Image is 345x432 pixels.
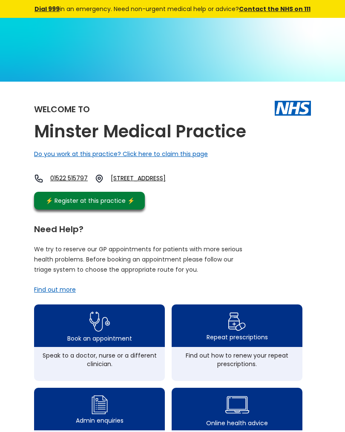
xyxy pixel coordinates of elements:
div: Find out how to renew your repeat prescriptions. [176,351,298,368]
div: Need Help? [34,221,302,233]
div: ⚡️ Register at this practice ⚡️ [41,196,139,205]
a: book appointment icon Book an appointmentSpeak to a doctor, nurse or a different clinician. [34,304,165,381]
a: repeat prescription iconRepeat prescriptionsFind out how to renew your repeat prescriptions. [172,304,302,381]
img: telephone icon [34,174,43,183]
div: Speak to a doctor, nurse or a different clinician. [38,351,161,368]
a: 01522 515797 [50,174,88,183]
img: practice location icon [95,174,104,183]
div: Welcome to [34,105,90,114]
div: Repeat prescriptions [207,333,268,341]
p: We try to reserve our GP appointments for patients with more serious health problems. Before book... [34,244,243,275]
a: ⚡️ Register at this practice ⚡️ [34,192,145,210]
div: Book an appointment [67,334,132,343]
div: in an emergency. Need non-urgent medical help or advice? [22,4,323,14]
img: book appointment icon [89,309,110,334]
a: Contact the NHS on 111 [239,5,310,13]
a: [STREET_ADDRESS] [111,174,186,183]
a: Dial 999 [34,5,60,13]
img: The NHS logo [275,101,311,115]
img: health advice icon [225,391,249,419]
img: admin enquiry icon [90,393,109,416]
h2: Minster Medical Practice [34,122,246,141]
img: repeat prescription icon [228,310,246,333]
a: Do you work at this practice? Click here to claim this page [34,150,208,158]
div: Online health advice [206,419,268,427]
a: Find out more [34,285,76,294]
div: Admin enquiries [76,416,124,425]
